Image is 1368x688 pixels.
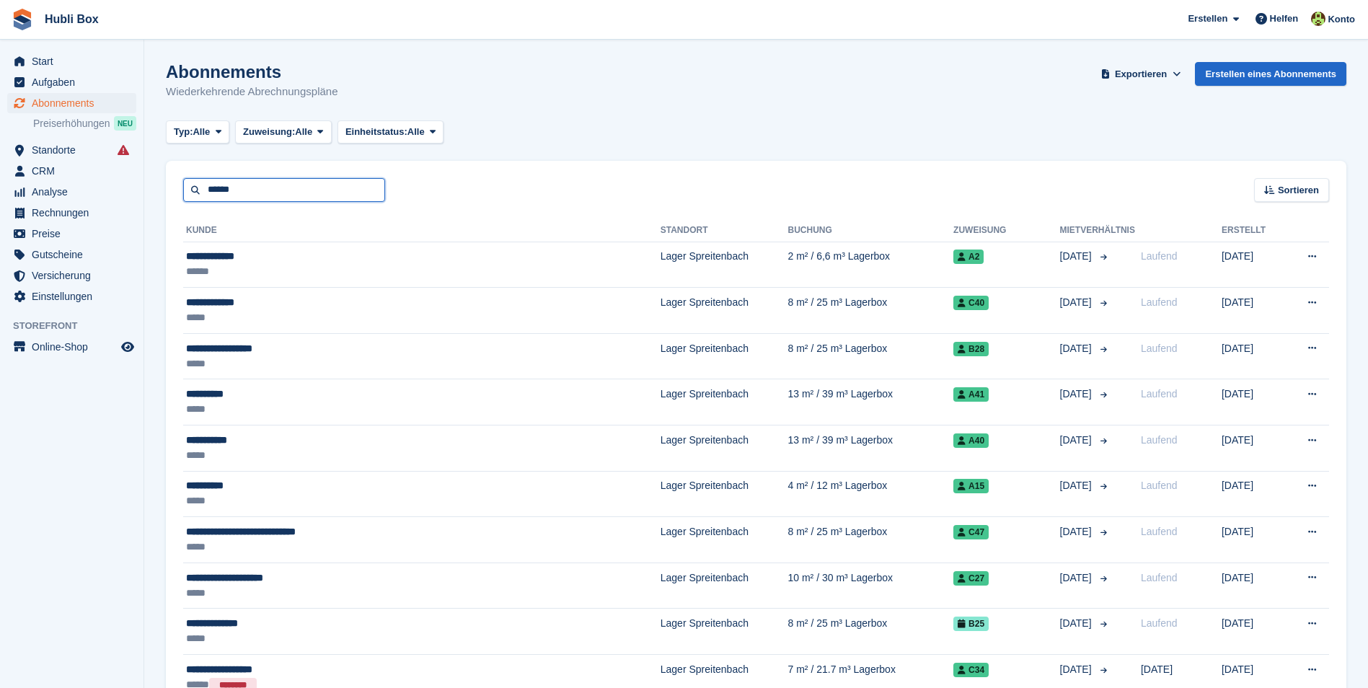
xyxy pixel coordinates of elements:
[32,161,118,181] span: CRM
[1222,242,1285,288] td: [DATE]
[1222,425,1285,472] td: [DATE]
[1222,471,1285,517] td: [DATE]
[1060,524,1095,539] span: [DATE]
[32,72,118,92] span: Aufgaben
[1278,183,1319,198] span: Sortieren
[118,144,129,156] i: Es sind Fehler bei der Synchronisierung von Smart-Einträgen aufgetreten
[1141,617,1178,629] span: Laufend
[7,72,136,92] a: menu
[1060,341,1095,356] span: [DATE]
[661,517,788,563] td: Lager Spreitenbach
[7,51,136,71] a: menu
[33,115,136,131] a: Preiserhöhungen NEU
[1141,434,1178,446] span: Laufend
[114,116,136,131] div: NEU
[788,379,954,425] td: 13 m² / 39 m³ Lagerbox
[661,379,788,425] td: Lager Spreitenbach
[661,471,788,517] td: Lager Spreitenbach
[788,219,954,242] th: Buchung
[661,425,788,472] td: Lager Spreitenbach
[166,62,338,81] h1: Abonnements
[661,288,788,334] td: Lager Spreitenbach
[13,319,144,333] span: Storefront
[1222,609,1285,655] td: [DATE]
[32,224,118,244] span: Preise
[1141,480,1178,491] span: Laufend
[953,433,989,448] span: A40
[1141,388,1178,400] span: Laufend
[953,250,984,264] span: A2
[1060,295,1095,310] span: [DATE]
[39,7,105,31] a: Hubli Box
[7,286,136,306] a: menu
[7,140,136,160] a: menu
[32,244,118,265] span: Gutscheine
[953,525,989,539] span: C47
[1222,517,1285,563] td: [DATE]
[33,117,110,131] span: Preiserhöhungen
[12,9,33,30] img: stora-icon-8386f47178a22dfd0bd8f6a31ec36ba5ce8667c1dd55bd0f319d3a0aa187defe.svg
[788,517,954,563] td: 8 m² / 25 m³ Lagerbox
[193,125,210,139] span: Alle
[1222,379,1285,425] td: [DATE]
[1195,62,1346,86] a: Erstellen eines Abonnements
[7,182,136,202] a: menu
[1188,12,1227,26] span: Erstellen
[661,219,788,242] th: Standort
[407,125,425,139] span: Alle
[174,125,193,139] span: Typ:
[661,563,788,609] td: Lager Spreitenbach
[953,387,989,402] span: A41
[661,242,788,288] td: Lager Spreitenbach
[1141,250,1178,262] span: Laufend
[345,125,407,139] span: Einheitstatus:
[235,120,332,144] button: Zuweisung: Alle
[953,342,989,356] span: B28
[1222,288,1285,334] td: [DATE]
[788,563,954,609] td: 10 m² / 30 m³ Lagerbox
[1270,12,1299,26] span: Helfen
[1060,433,1095,448] span: [DATE]
[1222,219,1285,242] th: Erstellt
[1060,478,1095,493] span: [DATE]
[788,242,954,288] td: 2 m² / 6,6 m³ Lagerbox
[1141,572,1178,583] span: Laufend
[1328,12,1355,27] span: Konto
[1222,563,1285,609] td: [DATE]
[7,161,136,181] a: menu
[7,224,136,244] a: menu
[7,93,136,113] a: menu
[166,84,338,100] p: Wiederkehrende Abrechnungspläne
[32,182,118,202] span: Analyse
[32,140,118,160] span: Standorte
[7,265,136,286] a: menu
[32,337,118,357] span: Online-Shop
[32,51,118,71] span: Start
[953,663,989,677] span: C34
[32,286,118,306] span: Einstellungen
[953,219,1059,242] th: Zuweisung
[661,333,788,379] td: Lager Spreitenbach
[953,479,989,493] span: A15
[119,338,136,356] a: Vorschau-Shop
[1222,333,1285,379] td: [DATE]
[295,125,312,139] span: Alle
[7,337,136,357] a: Speisekarte
[32,265,118,286] span: Versicherung
[788,609,954,655] td: 8 m² / 25 m³ Lagerbox
[1115,67,1167,81] span: Exportieren
[183,219,661,242] th: Kunde
[166,120,229,144] button: Typ: Alle
[7,244,136,265] a: menu
[1060,570,1095,586] span: [DATE]
[788,471,954,517] td: 4 m² / 12 m³ Lagerbox
[1060,219,1135,242] th: Mietverhältnis
[788,288,954,334] td: 8 m² / 25 m³ Lagerbox
[1060,249,1095,264] span: [DATE]
[7,203,136,223] a: menu
[1141,663,1173,675] span: [DATE]
[243,125,295,139] span: Zuweisung:
[337,120,444,144] button: Einheitstatus: Alle
[1311,12,1325,26] img: Luca Space4you
[1098,62,1184,86] button: Exportieren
